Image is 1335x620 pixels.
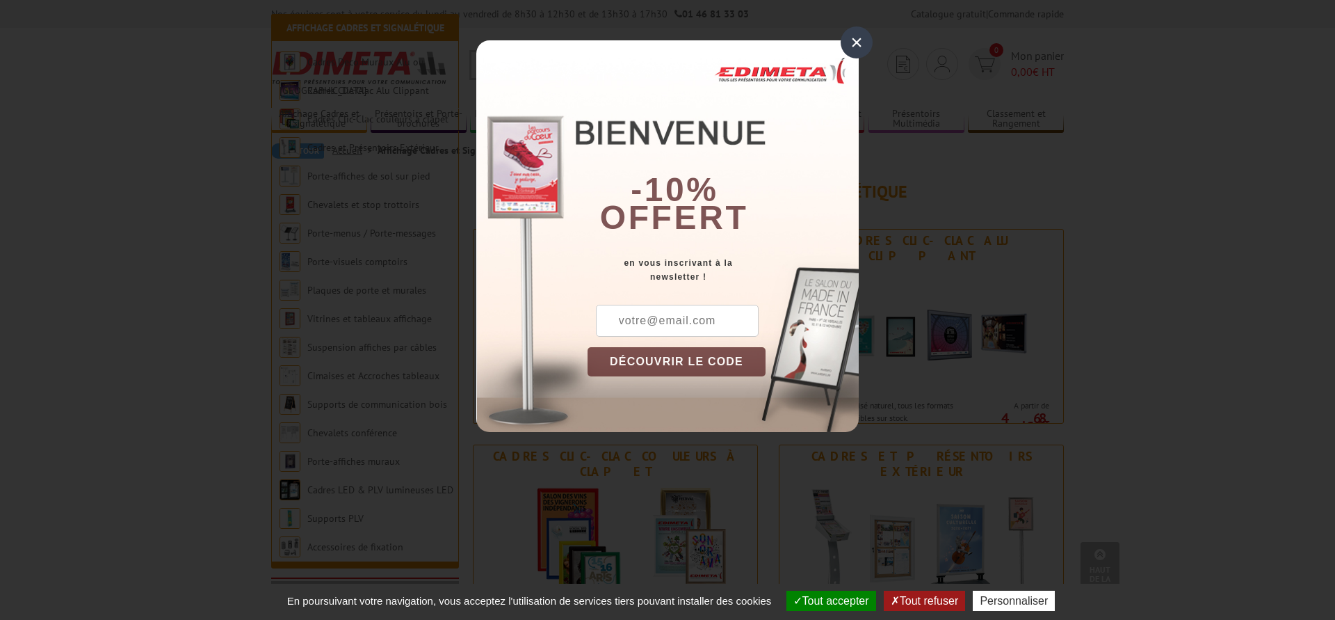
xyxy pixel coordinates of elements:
[884,591,965,611] button: Tout refuser
[973,591,1055,611] button: Personnaliser (fenêtre modale)
[786,591,876,611] button: Tout accepter
[631,171,718,208] b: -10%
[588,256,859,284] div: en vous inscrivant à la newsletter !
[280,595,779,607] span: En poursuivant votre navigation, vous acceptez l'utilisation de services tiers pouvant installer ...
[841,26,873,58] div: ×
[600,199,749,236] font: offert
[588,347,766,376] button: DÉCOUVRIR LE CODE
[596,305,759,337] input: votre@email.com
